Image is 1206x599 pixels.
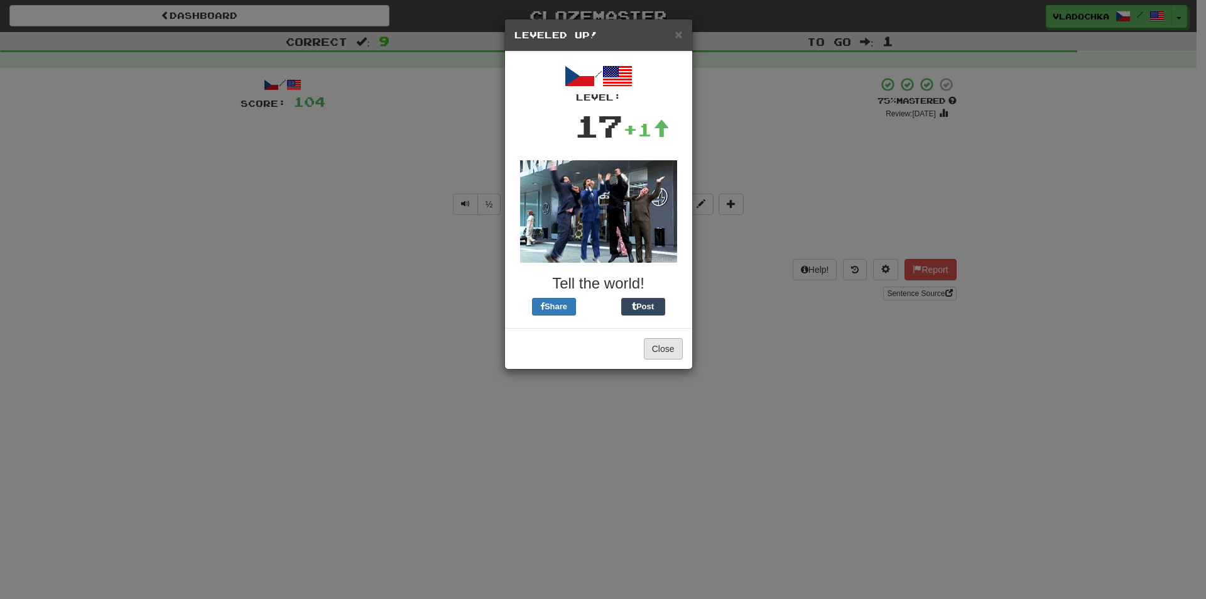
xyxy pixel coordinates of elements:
[574,104,623,148] div: 17
[621,298,665,316] button: Post
[514,61,683,104] div: /
[520,160,677,263] img: anchorman-0f45bd94e4bc77b3e4009f63bd0ea52a2253b4c1438f2773e23d74ae24afd04f.gif
[514,29,683,41] h5: Leveled Up!
[644,338,683,360] button: Close
[623,117,670,142] div: +1
[514,91,683,104] div: Level:
[576,298,621,316] iframe: X Post Button
[675,27,682,41] span: ×
[514,275,683,292] h3: Tell the world!
[532,298,576,316] button: Share
[675,28,682,41] button: Close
